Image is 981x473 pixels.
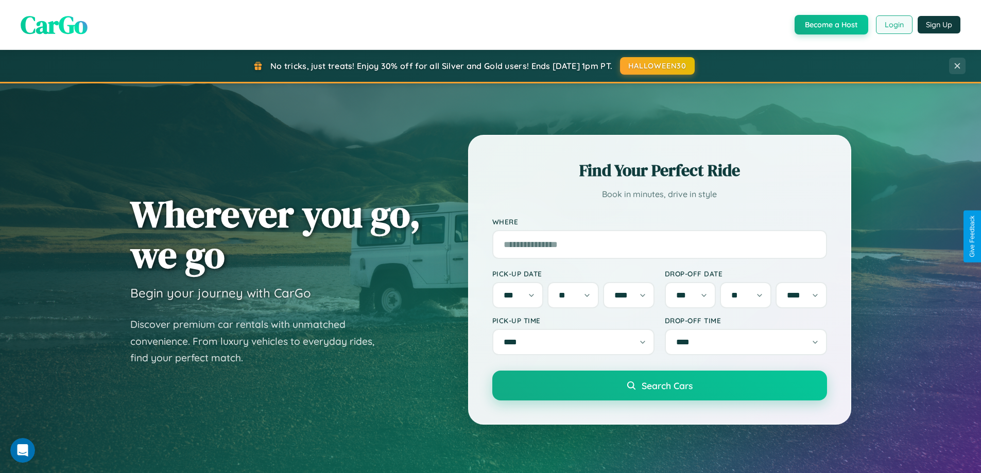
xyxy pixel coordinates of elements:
[492,371,827,400] button: Search Cars
[10,438,35,463] iframe: Intercom live chat
[918,16,960,33] button: Sign Up
[492,316,655,325] label: Pick-up Time
[642,380,693,391] span: Search Cars
[270,61,612,71] span: No tricks, just treats! Enjoy 30% off for all Silver and Gold users! Ends [DATE] 1pm PT.
[876,15,913,34] button: Login
[620,57,695,75] button: HALLOWEEN30
[130,316,388,366] p: Discover premium car rentals with unmatched convenience. From luxury vehicles to everyday rides, ...
[795,15,868,34] button: Become a Host
[492,217,827,226] label: Where
[665,269,827,278] label: Drop-off Date
[21,8,88,42] span: CarGo
[492,159,827,182] h2: Find Your Perfect Ride
[969,216,976,257] div: Give Feedback
[492,269,655,278] label: Pick-up Date
[492,187,827,202] p: Book in minutes, drive in style
[665,316,827,325] label: Drop-off Time
[130,285,311,301] h3: Begin your journey with CarGo
[130,194,421,275] h1: Wherever you go, we go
